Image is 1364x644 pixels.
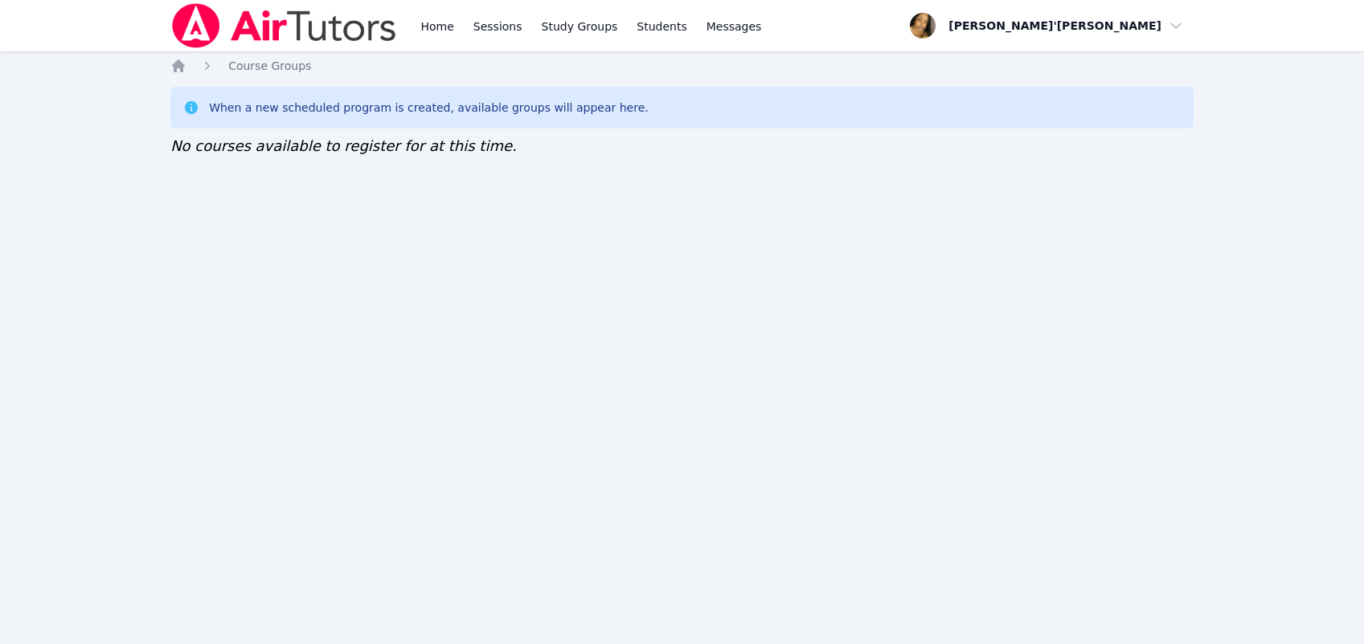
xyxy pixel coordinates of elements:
[209,100,649,116] div: When a new scheduled program is created, available groups will appear here.
[707,18,762,35] span: Messages
[170,137,517,154] span: No courses available to register for at this time.
[170,58,1194,74] nav: Breadcrumb
[228,59,311,72] span: Course Groups
[170,3,398,48] img: Air Tutors
[228,58,311,74] a: Course Groups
